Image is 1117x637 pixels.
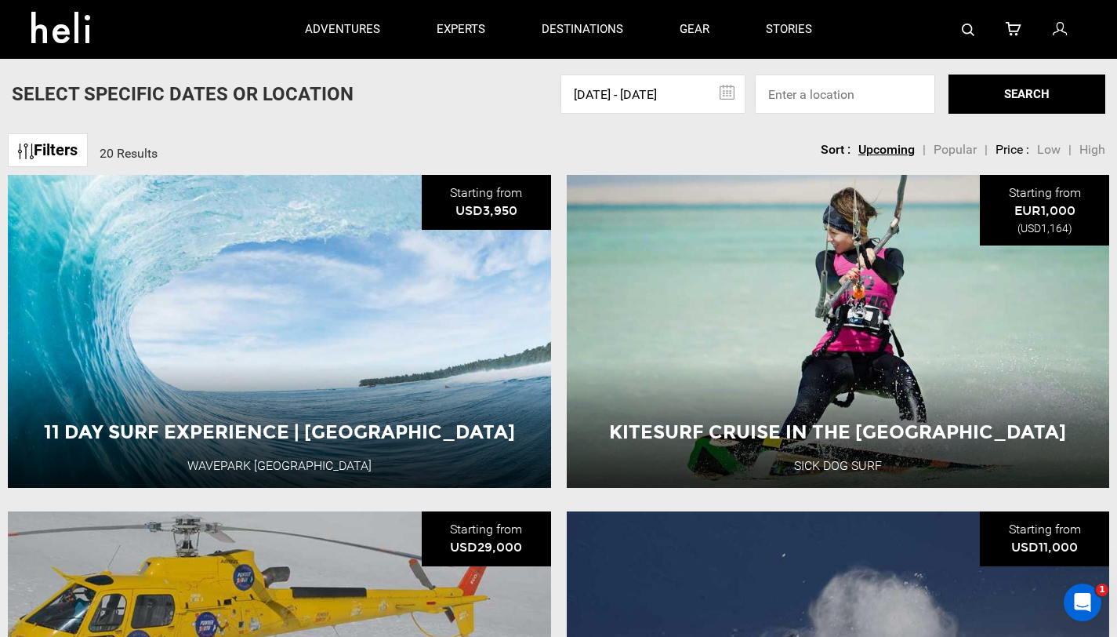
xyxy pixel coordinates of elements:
[560,75,745,114] input: Select dates
[12,81,354,107] p: Select Specific Dates Or Location
[1096,584,1108,596] span: 1
[858,142,915,157] span: Upcoming
[100,146,158,161] span: 20 Results
[923,141,926,159] li: |
[948,75,1105,114] button: SEARCH
[934,142,977,157] span: Popular
[542,21,623,38] p: destinations
[962,24,974,36] img: search-bar-icon.svg
[985,141,988,159] li: |
[1037,142,1061,157] span: Low
[821,141,850,159] li: Sort :
[1079,142,1105,157] span: High
[18,144,34,159] img: btn-icon.svg
[755,75,935,114] input: Enter a location
[996,141,1029,159] li: Price :
[305,21,380,38] p: adventures
[1064,584,1101,621] iframe: Intercom live chat
[437,21,485,38] p: experts
[8,133,88,167] a: Filters
[1068,141,1072,159] li: |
